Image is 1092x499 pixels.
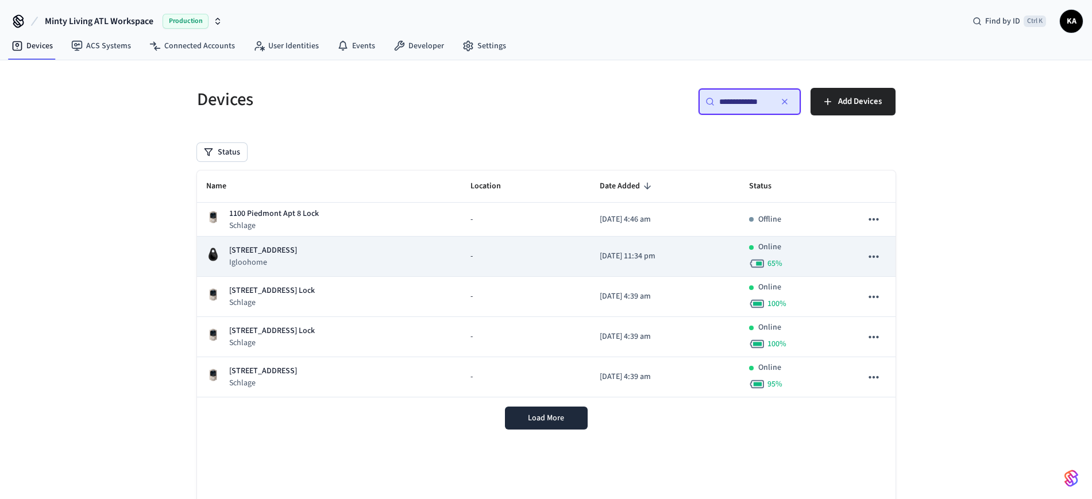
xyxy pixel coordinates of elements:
[749,177,786,195] span: Status
[45,14,153,28] span: Minty Living ATL Workspace
[811,88,896,115] button: Add Devices
[470,371,473,383] span: -
[600,331,731,343] p: [DATE] 4:39 am
[229,377,297,389] p: Schlage
[229,325,315,337] p: [STREET_ADDRESS] Lock
[600,371,731,383] p: [DATE] 4:39 am
[963,11,1055,32] div: Find by IDCtrl K
[229,257,297,268] p: Igloohome
[1060,10,1083,33] button: KA
[229,297,315,308] p: Schlage
[985,16,1020,27] span: Find by ID
[505,407,588,430] button: Load More
[229,365,297,377] p: [STREET_ADDRESS]
[470,177,516,195] span: Location
[600,177,655,195] span: Date Added
[600,291,731,303] p: [DATE] 4:39 am
[2,36,62,56] a: Devices
[470,214,473,226] span: -
[384,36,453,56] a: Developer
[229,208,319,220] p: 1100 Piedmont Apt 8 Lock
[197,143,247,161] button: Status
[767,378,782,390] span: 95 %
[758,322,781,334] p: Online
[758,214,781,226] p: Offline
[600,250,731,262] p: [DATE] 11:34 pm
[470,331,473,343] span: -
[206,177,241,195] span: Name
[229,337,315,349] p: Schlage
[229,285,315,297] p: [STREET_ADDRESS] Lock
[206,368,220,382] img: Schlage Sense Smart Deadbolt with Camelot Trim, Front
[767,338,786,350] span: 100 %
[206,247,220,261] img: igloohome_igke
[838,94,882,109] span: Add Devices
[470,291,473,303] span: -
[229,220,319,231] p: Schlage
[140,36,244,56] a: Connected Accounts
[206,328,220,342] img: Schlage Sense Smart Deadbolt with Camelot Trim, Front
[528,412,564,424] span: Load More
[197,171,896,397] table: sticky table
[229,245,297,257] p: [STREET_ADDRESS]
[758,362,781,374] p: Online
[244,36,328,56] a: User Identities
[453,36,515,56] a: Settings
[1061,11,1082,32] span: KA
[767,258,782,269] span: 65 %
[1064,469,1078,488] img: SeamLogoGradient.69752ec5.svg
[767,298,786,310] span: 100 %
[206,288,220,301] img: Schlage Sense Smart Deadbolt with Camelot Trim, Front
[62,36,140,56] a: ACS Systems
[758,281,781,293] p: Online
[470,250,473,262] span: -
[1024,16,1046,27] span: Ctrl K
[328,36,384,56] a: Events
[163,14,209,29] span: Production
[206,210,220,224] img: Schlage Sense Smart Deadbolt with Camelot Trim, Front
[758,241,781,253] p: Online
[197,88,539,111] h5: Devices
[600,214,731,226] p: [DATE] 4:46 am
